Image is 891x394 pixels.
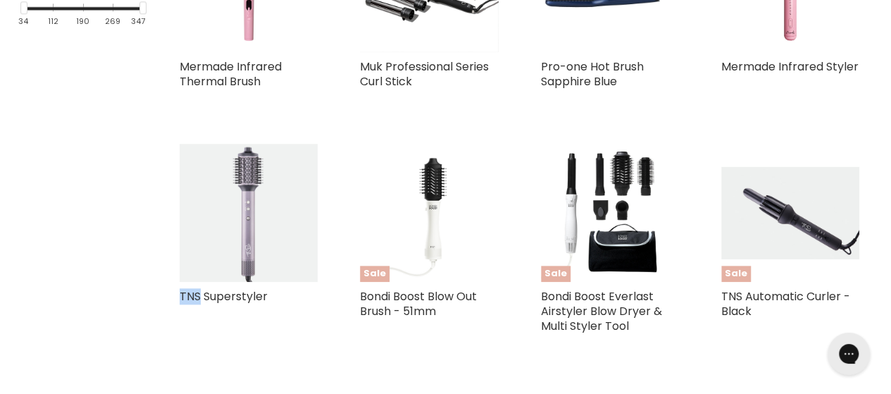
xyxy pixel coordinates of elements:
[721,266,751,282] span: Sale
[721,59,859,75] a: Mermade Infrared Styler
[821,328,877,380] iframe: Gorgias 实时聊天信使
[76,17,89,26] div: 190
[541,144,679,282] a: Bondi Boost Everlast Airstyler Blow Dryer & Multi Styler ToolSale
[541,266,571,282] span: Sale
[360,146,498,281] img: Bondi Boost Blow Out Brush - 51mm
[360,266,390,282] span: Sale
[180,59,282,90] a: Mermade Infrared Thermal Brush
[131,17,145,26] div: 347
[18,17,28,26] div: 34
[541,59,644,90] a: Pro-one Hot Brush Sapphire Blue
[360,59,489,90] a: Muk Professional Series Curl Stick
[360,144,498,282] a: Bondi Boost Blow Out Brush - 51mmSale
[180,288,268,304] a: TNS Superstyler
[541,288,662,334] a: Bondi Boost Everlast Airstyler Blow Dryer & Multi Styler Tool
[180,144,318,282] img: TNS Superstyler
[48,17,58,26] div: 112
[721,144,859,282] a: TNS Automatic Curler - BlackSale
[541,144,679,282] img: Bondi Boost Everlast Airstyler Blow Dryer & Multi Styler Tool
[105,17,120,26] div: 269
[721,288,850,319] a: TNS Automatic Curler - Black
[360,288,477,319] a: Bondi Boost Blow Out Brush - 51mm
[721,167,859,259] img: TNS Automatic Curler - Black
